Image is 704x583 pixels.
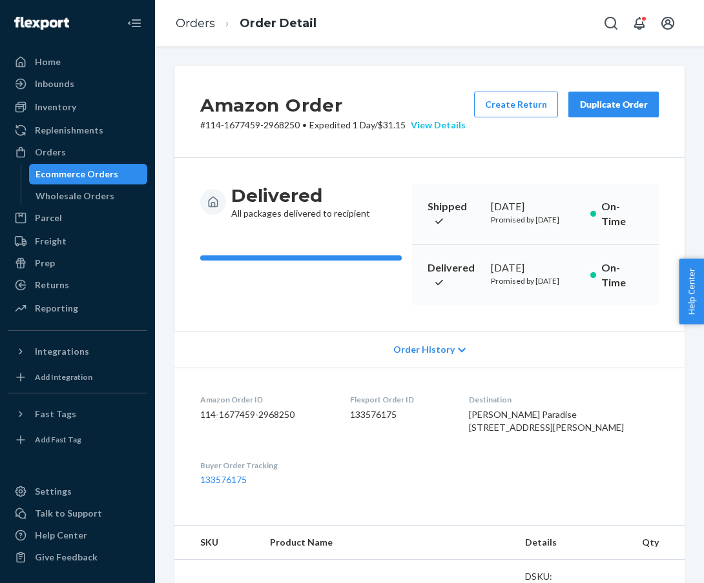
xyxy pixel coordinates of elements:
th: Product Name [260,526,515,560]
button: Open notifications [626,10,652,36]
div: Wholesale Orders [36,190,114,203]
span: • [302,119,307,130]
a: Help Center [8,525,147,546]
div: Replenishments [35,124,103,137]
a: Parcel [8,208,147,228]
a: Wholesale Orders [29,186,148,206]
div: Add Fast Tag [35,434,81,445]
h3: Delivered [231,184,370,207]
button: Fast Tags [8,404,147,424]
span: [PERSON_NAME] Paradise [STREET_ADDRESS][PERSON_NAME] [469,409,624,433]
div: Orders [35,146,66,159]
p: On-Time [601,261,643,290]
a: Inbounds [8,74,147,94]
p: # 114-1677459-2968250 / $31.15 [200,119,466,132]
div: Home [35,55,61,68]
div: Ecommerce Orders [36,168,118,181]
dt: Destination [469,394,659,405]
th: Details [515,526,627,560]
div: Reporting [35,302,78,315]
div: Inventory [35,101,76,114]
div: Talk to Support [35,507,102,520]
a: Inventory [8,97,147,117]
a: Orders [176,16,215,30]
img: Flexport logo [14,17,69,30]
button: Open Search Box [598,10,624,36]
dd: 133576175 [350,408,449,421]
div: Duplicate Order [579,98,648,111]
div: Freight [35,235,67,248]
dt: Buyer Order Tracking [200,460,329,471]
a: Orders [8,142,147,163]
h2: Amazon Order [200,92,466,119]
button: Open account menu [655,10,681,36]
a: Prep [8,253,147,273]
button: Create Return [474,92,558,117]
dd: 114-1677459-2968250 [200,408,329,421]
a: Order Detail [240,16,316,30]
a: Add Integration [8,367,147,388]
div: Integrations [35,345,89,358]
button: Duplicate Order [568,92,659,117]
div: Inbounds [35,77,74,90]
p: Promised by [DATE] [491,275,579,286]
th: SKU [174,526,260,560]
th: Qty [627,526,685,560]
span: Order History [393,343,455,356]
p: On-Time [601,199,643,229]
a: Returns [8,275,147,295]
span: Expedited 1 Day [309,119,375,130]
a: Ecommerce Orders [29,164,148,184]
a: Talk to Support [8,503,147,524]
dt: Flexport Order ID [350,394,449,405]
div: Parcel [35,212,62,224]
p: Promised by [DATE] [491,214,579,225]
div: Add Integration [35,371,92,382]
a: Home [8,52,147,72]
button: Help Center [679,259,704,324]
a: Settings [8,481,147,502]
div: All packages delivered to recipient [231,184,370,220]
ol: breadcrumbs [165,5,327,43]
a: 133576175 [200,474,247,485]
a: Replenishments [8,120,147,141]
div: [DATE] [491,199,579,214]
button: View Details [406,119,466,132]
a: Add Fast Tag [8,430,147,450]
button: Close Navigation [121,10,147,36]
div: [DATE] [491,261,579,275]
a: Reporting [8,298,147,319]
div: Fast Tags [35,408,76,420]
dt: Amazon Order ID [200,394,329,405]
p: Shipped [428,199,481,229]
div: Prep [35,257,55,270]
p: Delivered [428,261,481,290]
div: Settings [35,485,72,498]
a: Freight [8,231,147,252]
div: Give Feedback [35,551,98,564]
div: Help Center [35,529,87,542]
div: Returns [35,279,69,291]
button: Integrations [8,341,147,362]
button: Give Feedback [8,547,147,568]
